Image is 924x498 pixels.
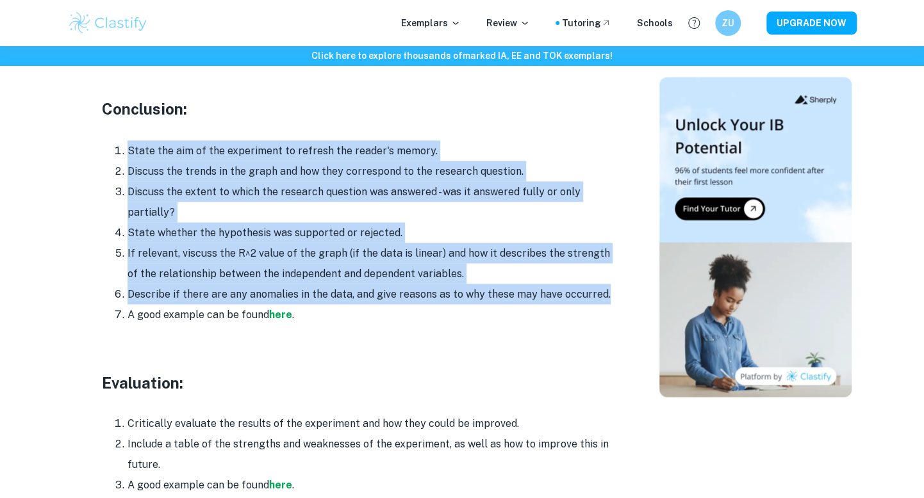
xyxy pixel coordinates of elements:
[401,16,461,30] p: Exemplars
[659,77,852,397] img: Thumbnail
[562,16,611,30] a: Tutoring
[3,49,921,63] h6: Click here to explore thousands of marked IA, EE and TOK exemplars !
[128,243,615,284] li: If relevant, viscuss the R^2 value of the graph (if the data is linear) and how it describes the ...
[715,10,741,36] button: ZU
[67,10,149,36] img: Clastify logo
[269,478,292,490] a: here
[683,12,705,34] button: Help and Feedback
[269,308,292,320] a: here
[486,16,530,30] p: Review
[128,284,615,304] li: Describe if there are any anomalies in the data, and give reasons as to why these may have occurred.
[102,97,615,120] h3: Conclusion:
[128,304,615,325] li: A good example can be found .
[128,433,615,474] li: Include a table of the strengths and weaknesses of the experiment, as well as how to improve this...
[128,474,615,495] li: A good example can be found .
[766,12,857,35] button: UPGRADE NOW
[637,16,673,30] a: Schools
[128,413,615,433] li: Critically evaluate the results of the experiment and how they could be improved.
[128,181,615,222] li: Discuss the extent to which the research question was answered - was it answered fully or only pa...
[128,140,615,161] li: State the aim of the experiment to refresh the reader's memory.
[128,161,615,181] li: Discuss the trends in the graph and how they correspond to the research question.
[128,222,615,243] li: State whether the hypothesis was supported or rejected.
[102,373,183,391] span: Evaluation:
[721,16,736,30] h6: ZU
